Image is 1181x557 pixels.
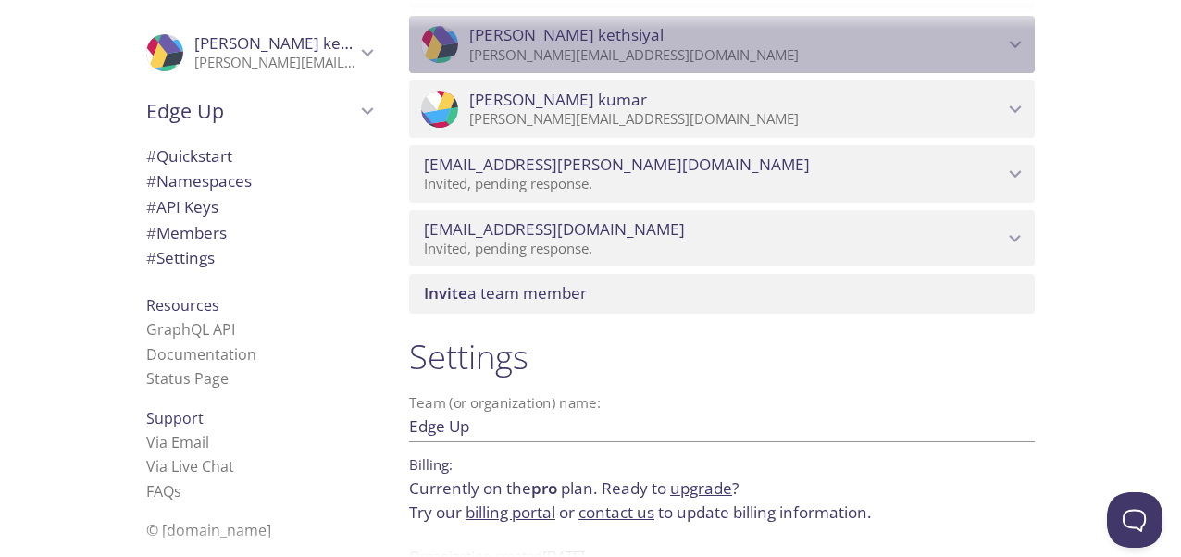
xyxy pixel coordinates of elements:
span: [EMAIL_ADDRESS][PERSON_NAME][DOMAIN_NAME] [424,155,810,175]
span: Quickstart [146,145,232,167]
div: Vinolin kethsiyal [409,16,1035,73]
p: Invited, pending response. [424,175,1003,193]
span: Invite [424,282,467,303]
span: s [174,481,181,501]
h1: Settings [409,336,1035,378]
div: Team Settings [131,245,387,271]
p: [PERSON_NAME][EMAIL_ADDRESS][DOMAIN_NAME] [194,54,355,72]
span: Members [146,222,227,243]
div: Edge Up [131,87,387,135]
div: Vinolin kethsiyal [131,22,387,83]
a: GraphQL API [146,319,235,340]
a: billing portal [466,501,555,523]
span: [PERSON_NAME] kethsiyal [194,32,389,54]
span: API Keys [146,196,218,217]
div: Saravana kumar [409,80,1035,138]
span: [PERSON_NAME] kumar [469,90,647,110]
span: # [146,170,156,192]
div: abubakkar.sithick@optisolbusiness.com [409,210,1035,267]
span: Try our or to update billing information. [409,501,872,523]
span: # [146,222,156,243]
div: muji.shahul@optisolbusiness.com [409,145,1035,203]
span: Ready to ? [602,477,739,499]
span: Support [146,408,204,428]
span: pro [531,477,557,499]
a: Documentation [146,344,256,365]
p: Billing: [409,450,1035,477]
div: Namespaces [131,168,387,194]
a: Status Page [146,368,229,389]
iframe: Help Scout Beacon - Open [1107,492,1162,548]
span: a team member [424,282,587,303]
span: [PERSON_NAME] kethsiyal [469,25,664,45]
div: Invite a team member [409,274,1035,313]
span: Namespaces [146,170,252,192]
span: © [DOMAIN_NAME] [146,520,271,540]
a: upgrade [670,477,732,499]
span: # [146,247,156,268]
div: Quickstart [131,143,387,169]
span: Settings [146,247,215,268]
p: Currently on the plan. [409,477,1035,524]
label: Team (or organization) name: [409,396,602,410]
a: Via Live Chat [146,456,234,477]
span: Resources [146,295,219,316]
span: # [146,196,156,217]
a: FAQ [146,481,181,501]
span: # [146,145,156,167]
span: Edge Up [146,98,355,124]
span: [EMAIL_ADDRESS][DOMAIN_NAME] [424,219,685,240]
p: [PERSON_NAME][EMAIL_ADDRESS][DOMAIN_NAME] [469,46,1003,65]
div: API Keys [131,194,387,220]
div: Members [131,220,387,246]
a: Via Email [146,432,209,452]
p: Invited, pending response. [424,240,1003,258]
a: contact us [578,501,654,523]
p: [PERSON_NAME][EMAIL_ADDRESS][DOMAIN_NAME] [469,110,1003,129]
